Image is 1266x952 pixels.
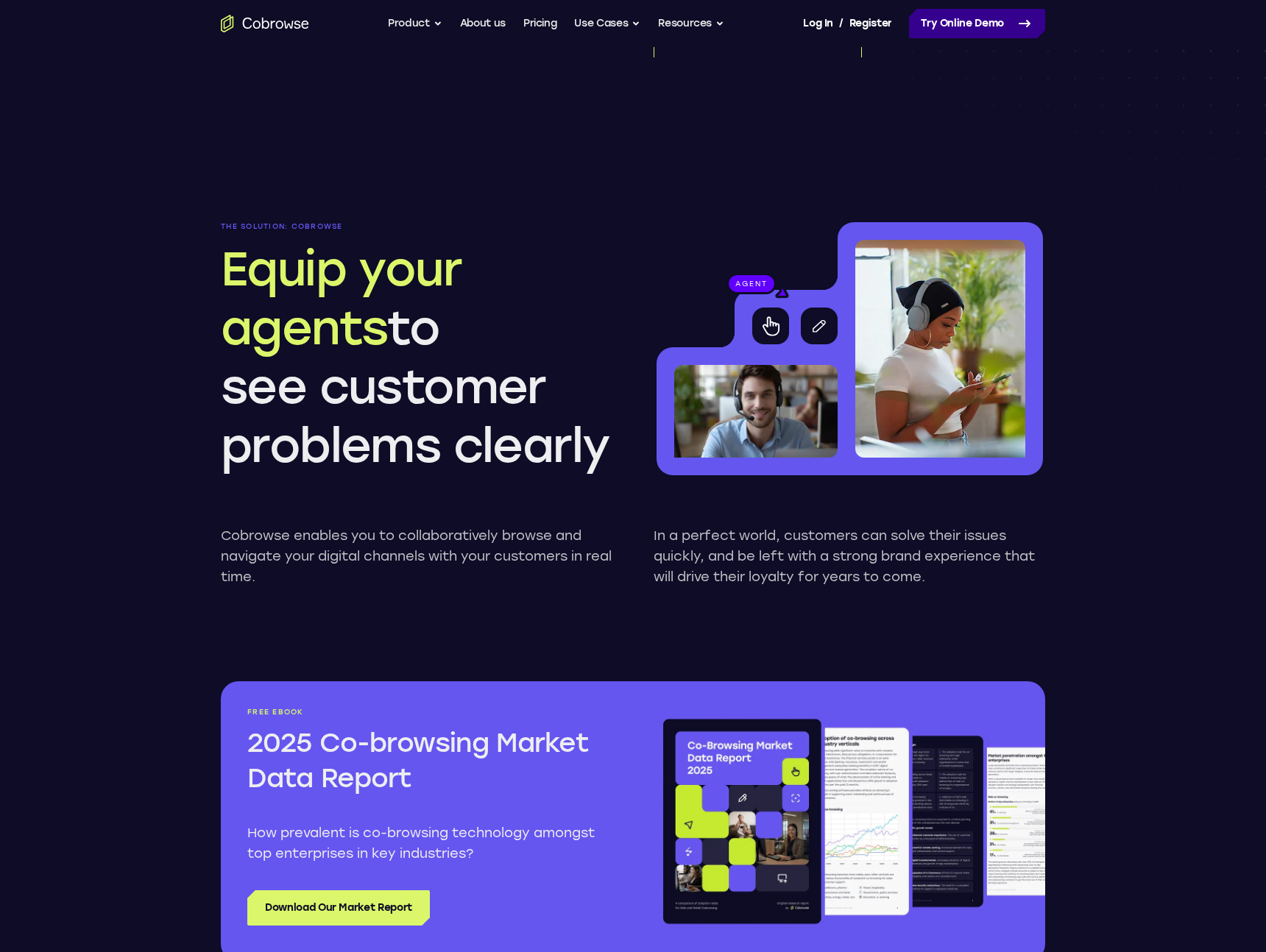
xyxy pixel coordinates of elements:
[221,240,612,475] h2: to see customer problems clearly
[221,525,612,587] p: Cobrowse enables you to collaboratively browse and navigate your digital channels with your custo...
[658,9,724,38] button: Resources
[855,240,1025,458] img: A customer looking at their smartphone
[460,9,506,38] a: About us
[388,9,442,38] button: Product
[574,9,640,38] button: Use Cases
[654,525,1045,587] p: In a perfect world, customers can solve their issues quickly, and be left with a strong brand exp...
[803,9,832,38] a: Log In
[523,9,557,38] a: Pricing
[909,9,1045,38] a: Try Online Demo
[221,222,612,231] p: The solution: Cobrowse
[659,708,1045,935] img: Co-browsing market overview report book pages
[849,9,892,38] a: Register
[839,15,844,32] span: /
[247,823,607,864] p: How prevalent is co-browsing technology amongst top enterprises in key industries?
[221,241,462,356] span: Equip your agents
[247,708,607,717] p: Free ebook
[247,725,607,796] h2: 2025 Co-browsing Market Data Report
[674,365,838,458] img: An agent wearing a headset
[247,890,430,926] a: Download Our Market Report
[221,15,309,32] a: Go to the home page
